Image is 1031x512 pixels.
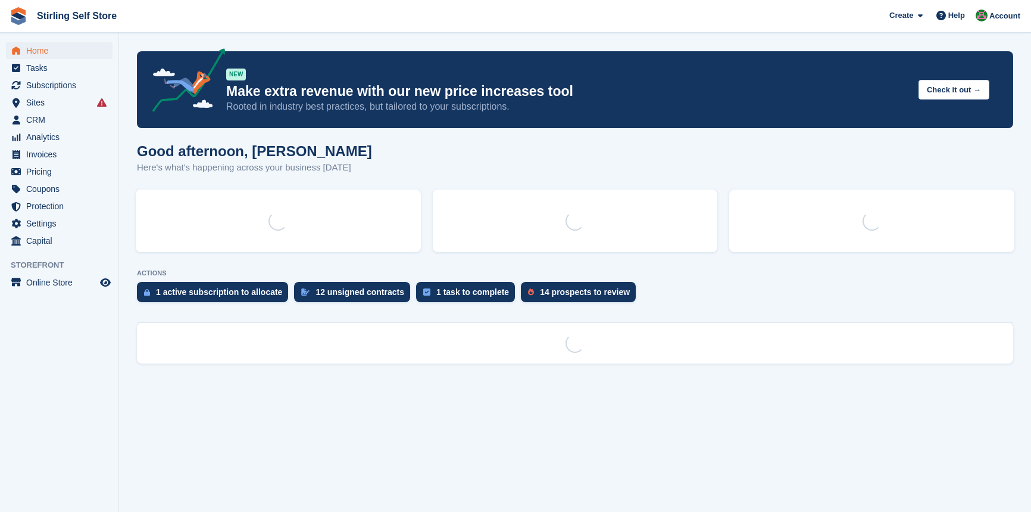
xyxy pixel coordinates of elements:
span: Invoices [26,146,98,163]
a: menu [6,146,113,163]
a: menu [6,111,113,128]
div: 1 task to complete [436,287,509,297]
span: Storefront [11,259,118,271]
p: ACTIONS [137,269,1013,277]
a: Stirling Self Store [32,6,121,26]
span: Home [26,42,98,59]
i: Smart entry sync failures have occurred [97,98,107,107]
a: menu [6,163,113,180]
a: Preview store [98,275,113,290]
p: Rooted in industry best practices, but tailored to your subscriptions. [226,100,909,113]
span: Tasks [26,60,98,76]
div: NEW [226,69,246,80]
p: Make extra revenue with our new price increases tool [226,83,909,100]
a: menu [6,215,113,232]
span: Protection [26,198,98,215]
span: Coupons [26,181,98,197]
h1: Good afternoon, [PERSON_NAME] [137,143,372,159]
img: stora-icon-8386f47178a22dfd0bd8f6a31ec36ba5ce8667c1dd55bd0f319d3a0aa187defe.svg [10,7,27,25]
span: Settings [26,215,98,232]
a: menu [6,232,113,249]
a: menu [6,77,113,94]
img: Lucy [976,10,988,21]
img: price-adjustments-announcement-icon-8257ccfd72463d97f412b2fc003d46551f7dbcb40ab6d574587a9cd5c0d94... [142,48,226,116]
span: Account [989,10,1020,22]
div: 12 unsigned contracts [315,287,404,297]
div: 1 active subscription to allocate [156,287,282,297]
img: contract_signature_icon-13c848040528278c33f63329250d36e43548de30e8caae1d1a13099fd9432cc5.svg [301,288,310,296]
a: menu [6,181,113,197]
a: menu [6,94,113,111]
a: 12 unsigned contracts [294,282,416,308]
span: Create [889,10,913,21]
a: menu [6,60,113,76]
img: prospect-51fa495bee0391a8d652442698ab0144808aea92771e9ea1ae160a38d050c398.svg [528,288,534,296]
img: task-75834270c22a3079a89374b754ae025e5fb1db73e45f91037f5363f120a921f8.svg [423,288,430,296]
span: Online Store [26,274,98,291]
a: 1 task to complete [416,282,521,308]
a: menu [6,129,113,145]
a: menu [6,274,113,291]
a: 14 prospects to review [521,282,642,308]
span: Pricing [26,163,98,180]
span: CRM [26,111,98,128]
div: 14 prospects to review [540,287,630,297]
span: Sites [26,94,98,111]
a: menu [6,42,113,59]
button: Check it out → [918,80,989,100]
a: 1 active subscription to allocate [137,282,294,308]
a: menu [6,198,113,215]
p: Here's what's happening across your business [DATE] [137,161,372,175]
span: Capital [26,232,98,249]
span: Subscriptions [26,77,98,94]
span: Analytics [26,129,98,145]
img: active_subscription_to_allocate_icon-d502201f5373d7db506a760aba3b589e785aa758c864c3986d89f69b8ff3... [144,288,150,296]
span: Help [948,10,965,21]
